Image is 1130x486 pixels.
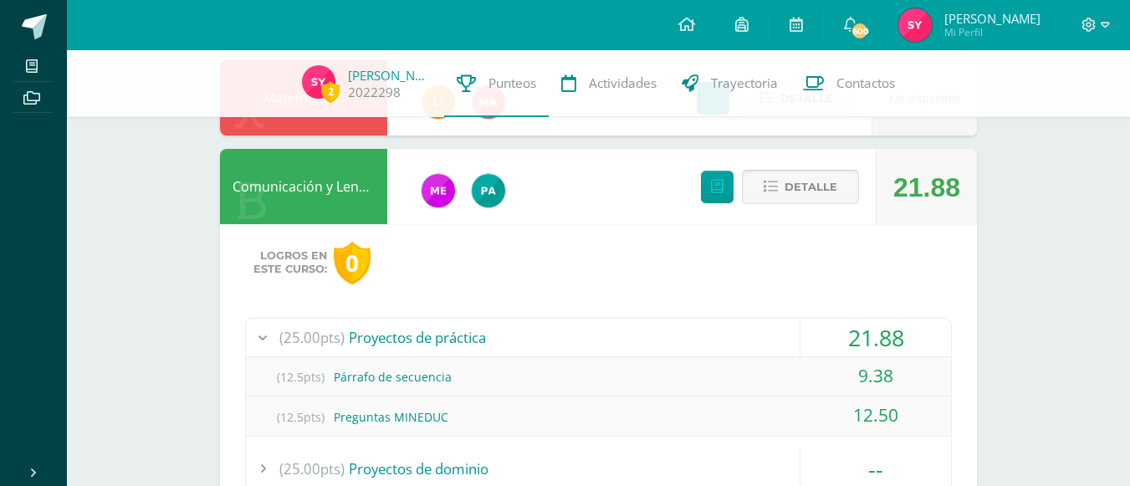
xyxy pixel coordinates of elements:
[800,396,951,434] div: 12.50
[422,174,455,207] img: 498c526042e7dcf1c615ebb741a80315.png
[790,50,908,117] a: Contactos
[893,150,960,225] div: 21.88
[267,358,334,396] span: (12.5pts)
[302,65,335,99] img: 0aa53c0745a0659898462b4f1c47c08b.png
[944,10,1041,27] span: [PERSON_NAME]
[348,84,401,101] a: 2022298
[334,242,371,284] div: 0
[785,171,837,202] span: Detalle
[669,50,790,117] a: Trayectoria
[348,67,432,84] a: [PERSON_NAME]
[253,249,327,276] span: Logros en este curso:
[711,74,778,92] span: Trayectoria
[444,50,549,117] a: Punteos
[472,174,505,207] img: 53dbe22d98c82c2b31f74347440a2e81.png
[944,25,1041,39] span: Mi Perfil
[321,81,340,102] span: 2
[246,358,951,396] div: Párrafo de secuencia
[488,74,536,92] span: Punteos
[279,319,345,356] span: (25.00pts)
[589,74,657,92] span: Actividades
[851,22,869,40] span: 600
[246,398,951,436] div: Preguntas MINEDUC
[800,357,951,395] div: 9.38
[742,170,859,204] button: Detalle
[898,8,932,42] img: 0aa53c0745a0659898462b4f1c47c08b.png
[800,319,951,356] div: 21.88
[836,74,895,92] span: Contactos
[246,319,951,356] div: Proyectos de práctica
[549,50,669,117] a: Actividades
[220,149,387,224] div: Comunicación y Lenguaje
[267,398,334,436] span: (12.5pts)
